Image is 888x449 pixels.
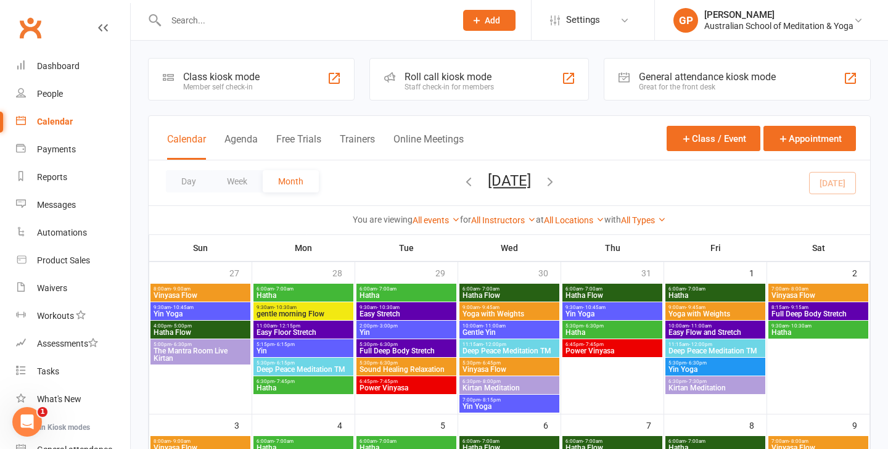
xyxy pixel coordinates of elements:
[166,170,212,192] button: Day
[276,133,321,160] button: Free Trials
[668,342,763,347] span: 11:15am
[256,366,351,373] span: Deep Peace Meditation TM
[171,305,194,310] span: - 10:45am
[565,305,660,310] span: 9:30am
[256,286,351,292] span: 6:00am
[153,305,248,310] span: 9:30am
[462,384,557,392] span: Kirtan Meditation
[377,439,397,444] span: - 7:00am
[462,439,557,444] span: 6:00am
[377,360,398,366] span: - 6:30pm
[771,439,866,444] span: 7:00am
[359,366,454,373] span: Sound Healing Relaxation
[543,414,561,435] div: 6
[359,310,454,318] span: Easy Stretch
[256,439,351,444] span: 6:00am
[767,235,870,261] th: Sat
[480,379,501,384] span: - 8:00pm
[16,274,130,302] a: Waivers
[359,360,454,366] span: 5:30pm
[583,305,606,310] span: - 10:45am
[689,342,712,347] span: - 12:00pm
[16,136,130,163] a: Payments
[565,292,660,299] span: Hatha Flow
[377,379,398,384] span: - 7:45pm
[359,347,454,355] span: Full Deep Body Stretch
[37,339,98,348] div: Assessments
[153,439,248,444] span: 8:00am
[771,310,866,318] span: Full Deep Body Stretch
[668,384,763,392] span: Kirtan Meditation
[668,286,763,292] span: 6:00am
[668,310,763,318] span: Yoga with Weights
[480,286,499,292] span: - 7:00am
[256,342,351,347] span: 5:15pm
[565,329,660,336] span: Hatha
[565,347,660,355] span: Power Vinyasa
[852,414,869,435] div: 9
[340,133,375,160] button: Trainers
[16,219,130,247] a: Automations
[16,191,130,219] a: Messages
[224,133,258,160] button: Agenda
[377,342,398,347] span: - 6:30pm
[538,262,561,282] div: 30
[480,397,501,403] span: - 8:15pm
[471,215,536,225] a: All Instructors
[480,305,499,310] span: - 9:45am
[686,360,707,366] span: - 6:30pm
[256,292,351,299] span: Hatha
[544,215,604,225] a: All Locations
[462,292,557,299] span: Hatha Flow
[485,15,500,25] span: Add
[771,286,866,292] span: 7:00am
[153,347,248,362] span: The Mantra Room Live Kirtan
[771,292,866,299] span: Vinyasa Flow
[440,414,458,435] div: 5
[462,403,557,410] span: Yin Yoga
[37,311,74,321] div: Workouts
[565,439,660,444] span: 6:00am
[162,12,447,29] input: Search...
[789,286,808,292] span: - 8:00am
[359,305,454,310] span: 9:30am
[480,360,501,366] span: - 6:45pm
[37,394,81,404] div: What's New
[583,286,602,292] span: - 7:00am
[16,358,130,385] a: Tasks
[460,215,471,224] strong: for
[37,117,73,126] div: Calendar
[462,323,557,329] span: 10:00am
[749,414,767,435] div: 8
[689,323,712,329] span: - 11:00am
[686,439,705,444] span: - 7:00am
[171,286,191,292] span: - 9:00am
[167,133,206,160] button: Calendar
[37,228,87,237] div: Automations
[668,347,763,355] span: Deep Peace Meditation TM
[393,133,464,160] button: Online Meetings
[37,200,76,210] div: Messages
[668,292,763,299] span: Hatha
[37,172,67,182] div: Reports
[704,20,853,31] div: Australian School of Meditation & Yoga
[646,414,664,435] div: 7
[583,323,604,329] span: - 6:30pm
[153,323,248,329] span: 4:00pm
[462,342,557,347] span: 11:15am
[337,414,355,435] div: 4
[664,235,767,261] th: Fri
[16,80,130,108] a: People
[16,163,130,191] a: Reports
[256,360,351,366] span: 5:30pm
[463,10,516,31] button: Add
[561,235,664,261] th: Thu
[462,397,557,403] span: 7:00pm
[462,305,557,310] span: 9:00am
[462,379,557,384] span: 6:30pm
[37,283,67,293] div: Waivers
[274,439,294,444] span: - 7:00am
[565,286,660,292] span: 6:00am
[668,379,763,384] span: 6:30pm
[852,262,869,282] div: 2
